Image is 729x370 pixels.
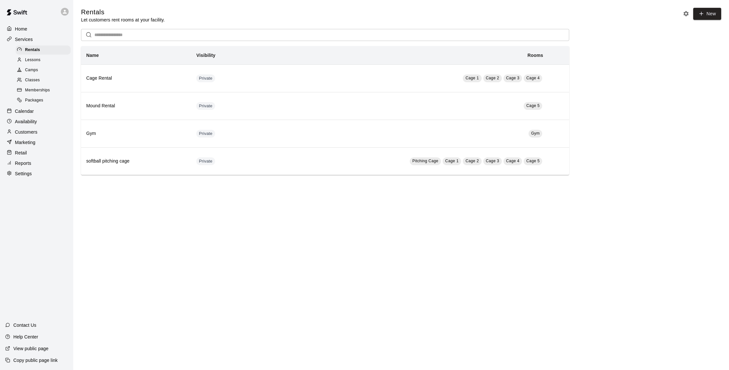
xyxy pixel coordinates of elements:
[25,47,40,53] span: Rentals
[693,8,721,20] a: New
[86,53,99,58] b: Name
[196,130,215,138] div: This service is hidden, and can only be accessed via a direct link
[196,53,215,58] b: Visibility
[86,158,186,165] h6: softball pitching cage
[5,117,68,126] a: Availability
[531,131,540,136] span: Gym
[465,76,479,80] span: Cage 1
[25,87,50,94] span: Memberships
[16,96,71,105] div: Packages
[86,75,186,82] h6: Cage Rental
[506,159,519,163] span: Cage 4
[13,334,38,340] p: Help Center
[15,108,34,114] p: Calendar
[15,36,33,43] p: Services
[5,148,68,158] a: Retail
[16,46,71,55] div: Rentals
[86,102,186,110] h6: Mound Rental
[13,322,36,328] p: Contact Us
[528,53,543,58] b: Rooms
[15,26,27,32] p: Home
[25,77,40,84] span: Classes
[16,76,71,85] div: Classes
[465,159,479,163] span: Cage 2
[15,129,37,135] p: Customers
[16,45,73,55] a: Rentals
[412,159,438,163] span: Pitching Cage
[5,24,68,34] a: Home
[15,150,27,156] p: Retail
[5,127,68,137] a: Customers
[81,17,165,23] p: Let customers rent rooms at your facility.
[81,8,165,17] h5: Rentals
[25,67,38,73] span: Camps
[681,9,691,19] button: Rental settings
[15,160,31,166] p: Reports
[16,66,71,75] div: Camps
[526,159,540,163] span: Cage 5
[196,103,215,109] span: Private
[16,86,73,96] a: Memberships
[16,96,73,106] a: Packages
[15,139,35,146] p: Marketing
[16,86,71,95] div: Memberships
[15,118,37,125] p: Availability
[16,75,73,86] a: Classes
[526,76,540,80] span: Cage 4
[5,158,68,168] a: Reports
[526,103,540,108] span: Cage 5
[5,34,68,44] a: Services
[196,102,215,110] div: This service is hidden, and can only be accessed via a direct link
[5,169,68,178] a: Settings
[5,106,68,116] a: Calendar
[13,357,58,363] p: Copy public page link
[486,76,499,80] span: Cage 2
[16,55,73,65] a: Lessons
[196,131,215,137] span: Private
[196,158,215,165] span: Private
[445,159,459,163] span: Cage 1
[25,97,43,104] span: Packages
[16,56,71,65] div: Lessons
[196,74,215,82] div: This service is hidden, and can only be accessed via a direct link
[86,130,186,137] h6: Gym
[506,76,519,80] span: Cage 3
[5,138,68,147] a: Marketing
[196,157,215,165] div: This service is hidden, and can only be accessed via a direct link
[25,57,41,63] span: Lessons
[13,345,48,352] p: View public page
[486,159,499,163] span: Cage 3
[81,46,569,175] table: simple table
[15,170,32,177] p: Settings
[16,65,73,75] a: Camps
[196,75,215,82] span: Private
